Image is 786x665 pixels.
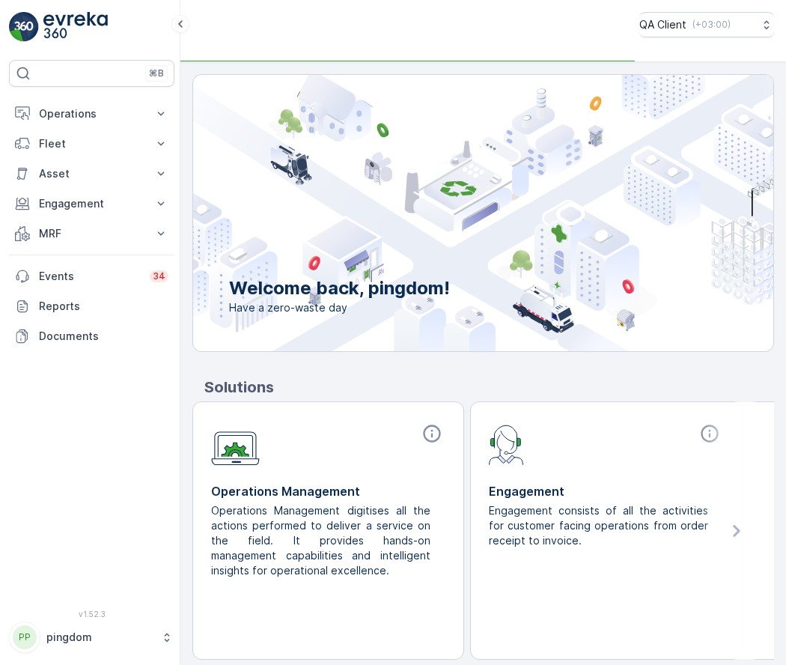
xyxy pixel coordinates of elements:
a: Events34 [9,261,174,291]
p: Operations Management [211,482,445,500]
p: Documents [39,329,168,344]
p: Engagement [489,482,723,500]
p: Welcome back, pingdom! [229,276,450,300]
img: logo [9,12,39,42]
button: QA Client(+03:00) [639,12,774,37]
p: MRF [39,226,144,241]
p: Operations Management digitises all the actions performed to deliver a service on the field. It p... [211,503,433,578]
button: PPpingdom [9,622,174,653]
p: ⌘B [149,67,164,79]
button: Fleet [9,129,174,159]
p: Operations [39,106,144,121]
p: Engagement consists of all the activities for customer facing operations from order receipt to in... [489,503,711,548]
button: MRF [9,219,174,249]
p: ( +03:00 ) [692,19,731,31]
div: PP [13,625,37,649]
button: Operations [9,99,174,129]
a: Documents [9,321,174,351]
p: Fleet [39,136,144,151]
img: module-icon [211,423,260,466]
a: Reports [9,291,174,321]
img: module-icon [489,423,524,465]
p: Engagement [39,196,144,211]
button: Engagement [9,189,174,219]
p: QA Client [639,17,686,32]
p: Asset [39,166,144,181]
img: city illustration [126,75,773,351]
p: pingdom [46,630,153,645]
p: Solutions [204,376,774,398]
button: Asset [9,159,174,189]
img: logo_light-DOdMpM7g.png [43,12,108,42]
p: Events [39,269,141,284]
p: 34 [153,270,165,282]
span: v 1.52.3 [9,610,174,619]
p: Reports [39,299,168,314]
span: Have a zero-waste day [229,300,450,315]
